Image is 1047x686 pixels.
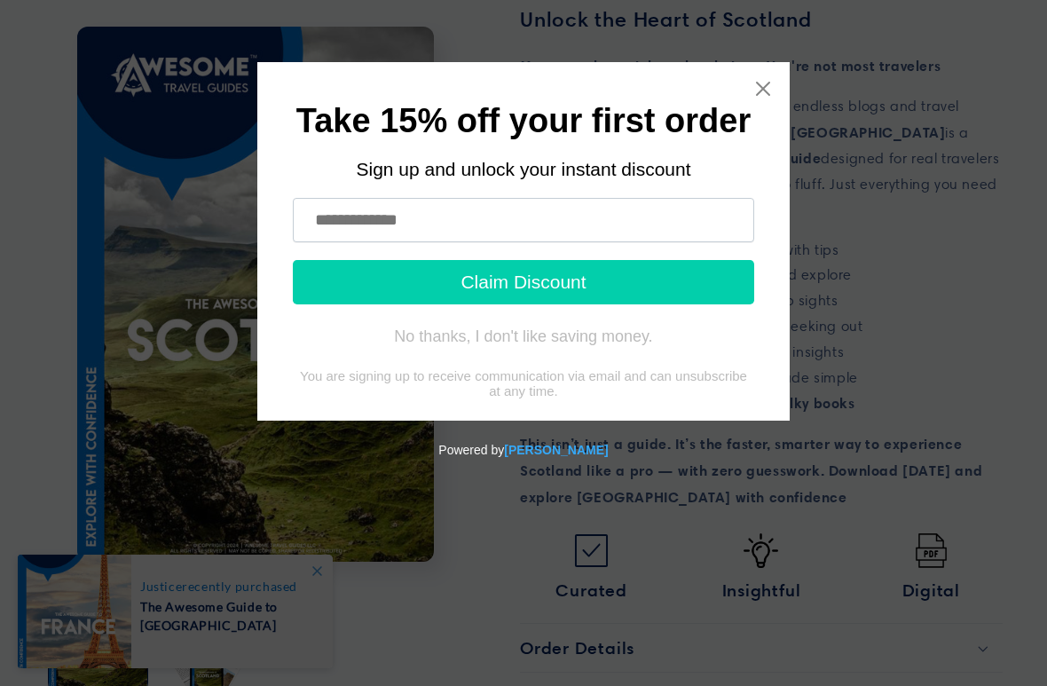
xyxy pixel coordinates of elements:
a: Close widget [754,80,772,98]
button: Claim Discount [293,260,754,304]
a: Powered by Tydal [504,443,608,457]
h1: Take 15% off your first order [293,106,754,136]
div: You are signing up to receive communication via email and can unsubscribe at any time. [293,368,754,398]
div: Sign up and unlock your instant discount [293,159,754,180]
div: Powered by [7,421,1040,479]
div: No thanks, I don't like saving money. [394,327,652,345]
